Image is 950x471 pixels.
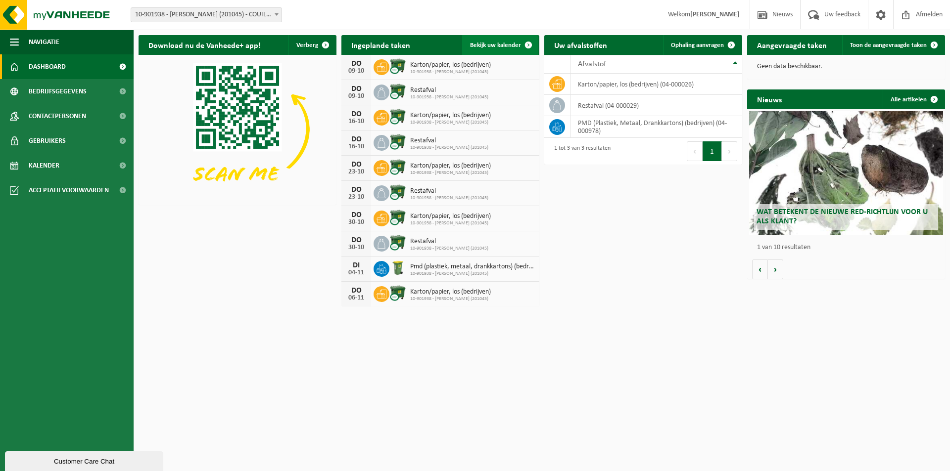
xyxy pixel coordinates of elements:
div: 30-10 [346,219,366,226]
a: Alle artikelen [883,89,944,109]
div: 06-11 [346,295,366,301]
span: Bedrijfsgegevens [29,79,87,104]
h2: Download nu de Vanheede+ app! [139,35,271,54]
p: 1 van 10 resultaten [757,244,940,251]
span: Karton/papier, los (bedrijven) [410,162,491,170]
div: DO [346,211,366,219]
div: 09-10 [346,93,366,100]
img: WB-1100-CU [389,159,406,175]
span: 10-901938 - [PERSON_NAME] (201045) [410,296,491,302]
div: DO [346,110,366,118]
div: 16-10 [346,143,366,150]
span: Navigatie [29,30,59,54]
span: 10-901938 - [PERSON_NAME] (201045) [410,69,491,75]
h2: Ingeplande taken [341,35,420,54]
span: Pmd (plastiek, metaal, drankkartons) (bedrijven) [410,263,534,271]
img: WB-1100-CU [389,58,406,75]
span: Ophaling aanvragen [671,42,724,48]
img: WB-1100-CU [389,285,406,301]
strong: [PERSON_NAME] [690,11,740,18]
span: Bekijk uw kalender [470,42,521,48]
img: WB-1100-CU [389,133,406,150]
span: 10-901938 - [PERSON_NAME] (201045) [410,246,488,252]
span: Toon de aangevraagde taken [850,42,927,48]
iframe: chat widget [5,449,165,471]
span: Wat betekent de nieuwe RED-richtlijn voor u als klant? [757,208,928,225]
span: Karton/papier, los (bedrijven) [410,213,491,220]
div: DO [346,161,366,169]
td: PMD (Plastiek, Metaal, Drankkartons) (bedrijven) (04-000978) [570,116,742,138]
span: Dashboard [29,54,66,79]
button: Vorige [752,259,768,279]
h2: Nieuws [747,89,792,109]
span: 10-901938 - [PERSON_NAME] (201045) [410,145,488,151]
span: Contactpersonen [29,104,86,128]
img: WB-1100-CU [389,184,406,201]
div: 16-10 [346,118,366,125]
img: WB-1100-CU [389,209,406,226]
span: 10-901938 - [PERSON_NAME] (201045) [410,220,491,226]
button: 1 [703,141,722,161]
span: 10-901938 - [PERSON_NAME] (201045) [410,120,491,126]
div: 09-10 [346,68,366,75]
span: Restafval [410,238,488,246]
span: Restafval [410,137,488,145]
div: 1 tot 3 van 3 resultaten [549,140,611,162]
h2: Uw afvalstoffen [544,35,617,54]
span: Restafval [410,187,488,195]
div: DO [346,287,366,295]
div: 30-10 [346,244,366,251]
div: 04-11 [346,269,366,276]
div: 23-10 [346,169,366,175]
a: Bekijk uw kalender [462,35,538,55]
div: DO [346,135,366,143]
span: 10-901938 - AVA COUILLET (201045) - COUILLET [131,7,282,22]
button: Volgende [768,259,783,279]
span: Restafval [410,86,488,94]
button: Next [722,141,737,161]
a: Ophaling aanvragen [663,35,741,55]
span: Karton/papier, los (bedrijven) [410,112,491,120]
span: 10-901938 - AVA COUILLET (201045) - COUILLET [131,8,282,22]
span: 10-901938 - [PERSON_NAME] (201045) [410,170,491,176]
img: Download de VHEPlus App [139,55,336,203]
p: Geen data beschikbaar. [757,63,935,70]
span: Acceptatievoorwaarden [29,178,109,203]
span: Kalender [29,153,59,178]
td: restafval (04-000029) [570,95,742,116]
button: Previous [687,141,703,161]
span: 10-901938 - [PERSON_NAME] (201045) [410,94,488,100]
div: DO [346,186,366,194]
h2: Aangevraagde taken [747,35,837,54]
span: Gebruikers [29,128,66,153]
td: karton/papier, los (bedrijven) (04-000026) [570,74,742,95]
a: Toon de aangevraagde taken [842,35,944,55]
img: WB-0240-HPE-GN-50 [389,259,406,276]
button: Verberg [288,35,335,55]
div: DO [346,60,366,68]
span: Karton/papier, los (bedrijven) [410,61,491,69]
span: 10-901938 - [PERSON_NAME] (201045) [410,195,488,201]
img: WB-1100-CU [389,83,406,100]
a: Wat betekent de nieuwe RED-richtlijn voor u als klant? [749,111,943,235]
img: WB-1100-CU [389,108,406,125]
div: DI [346,261,366,269]
div: 23-10 [346,194,366,201]
span: Karton/papier, los (bedrijven) [410,288,491,296]
div: DO [346,236,366,244]
span: Afvalstof [578,60,606,68]
span: Verberg [296,42,318,48]
img: WB-1100-CU [389,234,406,251]
div: DO [346,85,366,93]
span: 10-901938 - [PERSON_NAME] (201045) [410,271,534,277]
